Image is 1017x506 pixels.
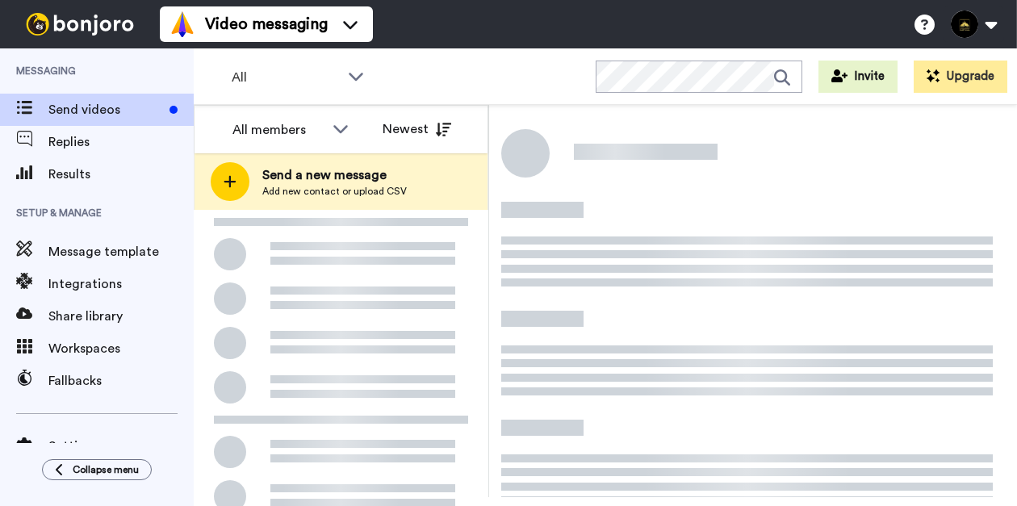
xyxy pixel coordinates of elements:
img: vm-color.svg [169,11,195,37]
span: Settings [48,437,194,456]
button: Invite [818,61,898,93]
button: Newest [370,113,463,145]
span: Workspaces [48,339,194,358]
span: Replies [48,132,194,152]
span: Video messaging [205,13,328,36]
button: Upgrade [914,61,1007,93]
span: Message template [48,242,194,261]
span: Send a new message [262,165,407,185]
div: All members [232,120,324,140]
span: Share library [48,307,194,326]
button: Collapse menu [42,459,152,480]
span: Add new contact or upload CSV [262,185,407,198]
span: All [232,68,340,87]
span: Fallbacks [48,371,194,391]
img: bj-logo-header-white.svg [19,13,140,36]
span: Send videos [48,100,163,119]
span: Integrations [48,274,194,294]
span: Collapse menu [73,463,139,476]
span: Results [48,165,194,184]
